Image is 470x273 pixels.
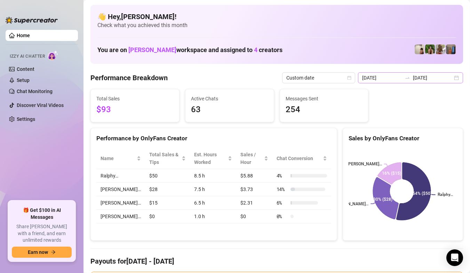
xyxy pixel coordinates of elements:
h4: 👋 Hey, [PERSON_NAME] ! [97,12,456,22]
div: Sales by OnlyFans Creator [349,134,457,143]
span: arrow-right [51,250,56,255]
h1: You are on workspace and assigned to creators [97,46,282,54]
a: Content [17,66,34,72]
td: [PERSON_NAME]… [96,210,145,223]
a: Home [17,33,30,38]
span: calendar [347,76,351,80]
td: $5.88 [236,169,272,183]
div: Est. Hours Worked [194,151,226,166]
span: 63 [191,103,268,116]
span: 4 % [277,172,288,180]
td: 8.5 h [190,169,236,183]
span: Izzy AI Chatter [10,53,45,60]
span: Share [PERSON_NAME] with a friend, and earn unlimited rewards [12,223,72,244]
span: to [405,75,410,81]
td: $3.73 [236,183,272,196]
a: Setup [17,77,30,83]
th: Chat Conversion [272,148,331,169]
input: Start date [362,74,402,82]
span: Sales / Hour [240,151,263,166]
td: 1.0 h [190,210,236,223]
img: Ralphy [415,44,424,54]
span: Active Chats [191,95,268,102]
text: Ralphy… [438,192,453,197]
span: 14 % [277,185,288,193]
th: Sales / Hour [236,148,272,169]
td: $2.31 [236,196,272,210]
a: Settings [17,116,35,122]
span: Messages Sent [286,95,363,102]
img: Wayne [446,44,456,54]
td: $0 [236,210,272,223]
span: Custom date [286,73,351,83]
a: Discover Viral Videos [17,102,64,108]
button: Earn nowarrow-right [12,247,72,258]
td: $28 [145,183,190,196]
input: End date [413,74,453,82]
th: Total Sales & Tips [145,148,190,169]
span: $93 [96,103,174,116]
img: Nathaniel [436,44,445,54]
text: [PERSON_NAME]… [334,201,368,206]
td: $50 [145,169,190,183]
span: Check what you achieved this month [97,22,456,29]
span: 0 % [277,213,288,220]
span: [PERSON_NAME] [128,46,176,53]
div: Open Intercom Messenger [446,249,463,266]
td: $0 [145,210,190,223]
td: 7.5 h [190,183,236,196]
span: 🎁 Get $100 in AI Messages [12,207,72,221]
text: [PERSON_NAME]… [347,162,382,167]
span: Earn now [28,249,48,255]
span: Chat Conversion [277,155,321,162]
th: Name [96,148,145,169]
a: Chat Monitoring [17,89,53,94]
div: Performance by OnlyFans Creator [96,134,331,143]
td: $15 [145,196,190,210]
span: Total Sales & Tips [149,151,180,166]
span: Total Sales [96,95,174,102]
td: [PERSON_NAME]… [96,196,145,210]
img: logo-BBDzfeDw.svg [6,17,58,24]
h4: Performance Breakdown [90,73,168,83]
span: 4 [254,46,257,53]
span: Name [101,155,135,162]
td: 6.5 h [190,196,236,210]
td: Ralphy… [96,169,145,183]
span: swap-right [405,75,410,81]
td: [PERSON_NAME]… [96,183,145,196]
img: AI Chatter [48,50,58,60]
span: 254 [286,103,363,116]
h4: Payouts for [DATE] - [DATE] [90,256,463,266]
img: Nathaniel [425,44,435,54]
span: 6 % [277,199,288,207]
